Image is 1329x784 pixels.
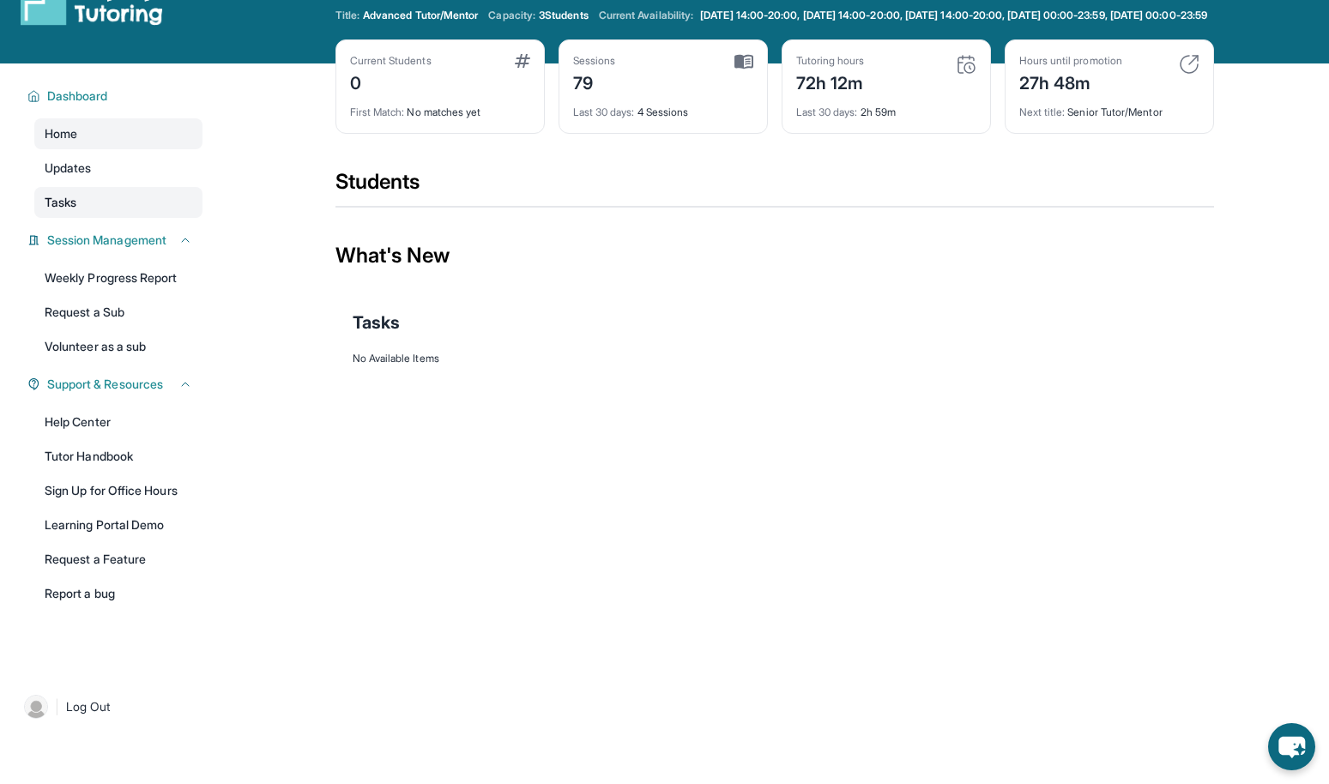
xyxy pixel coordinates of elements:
[335,168,1214,206] div: Students
[1019,106,1066,118] span: Next title :
[34,407,202,437] a: Help Center
[956,54,976,75] img: card
[34,441,202,472] a: Tutor Handbook
[350,54,432,68] div: Current Students
[353,311,400,335] span: Tasks
[796,68,865,95] div: 72h 12m
[34,331,202,362] a: Volunteer as a sub
[573,54,616,68] div: Sessions
[350,95,530,119] div: No matches yet
[45,125,77,142] span: Home
[34,118,202,149] a: Home
[350,68,432,95] div: 0
[34,187,202,218] a: Tasks
[573,95,753,119] div: 4 Sessions
[796,106,858,118] span: Last 30 days :
[335,218,1214,293] div: What's New
[47,87,108,105] span: Dashboard
[45,160,92,177] span: Updates
[45,194,76,211] span: Tasks
[599,9,693,22] span: Current Availability:
[573,68,616,95] div: 79
[515,54,530,68] img: card
[573,106,635,118] span: Last 30 days :
[34,475,202,506] a: Sign Up for Office Hours
[488,9,535,22] span: Capacity:
[34,297,202,328] a: Request a Sub
[24,695,48,719] img: user-img
[34,544,202,575] a: Request a Feature
[1019,68,1122,95] div: 27h 48m
[40,232,192,249] button: Session Management
[335,9,359,22] span: Title:
[539,9,589,22] span: 3 Students
[1019,95,1199,119] div: Senior Tutor/Mentor
[17,688,202,726] a: |Log Out
[40,376,192,393] button: Support & Resources
[34,510,202,540] a: Learning Portal Demo
[66,698,111,715] span: Log Out
[796,54,865,68] div: Tutoring hours
[796,95,976,119] div: 2h 59m
[1019,54,1122,68] div: Hours until promotion
[55,697,59,717] span: |
[700,9,1207,22] span: [DATE] 14:00-20:00, [DATE] 14:00-20:00, [DATE] 14:00-20:00, [DATE] 00:00-23:59, [DATE] 00:00-23:59
[697,9,1211,22] a: [DATE] 14:00-20:00, [DATE] 14:00-20:00, [DATE] 14:00-20:00, [DATE] 00:00-23:59, [DATE] 00:00-23:59
[734,54,753,69] img: card
[47,376,163,393] span: Support & Resources
[363,9,478,22] span: Advanced Tutor/Mentor
[1268,723,1315,770] button: chat-button
[40,87,192,105] button: Dashboard
[47,232,166,249] span: Session Management
[350,106,405,118] span: First Match :
[34,262,202,293] a: Weekly Progress Report
[34,153,202,184] a: Updates
[34,578,202,609] a: Report a bug
[353,352,1197,365] div: No Available Items
[1179,54,1199,75] img: card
